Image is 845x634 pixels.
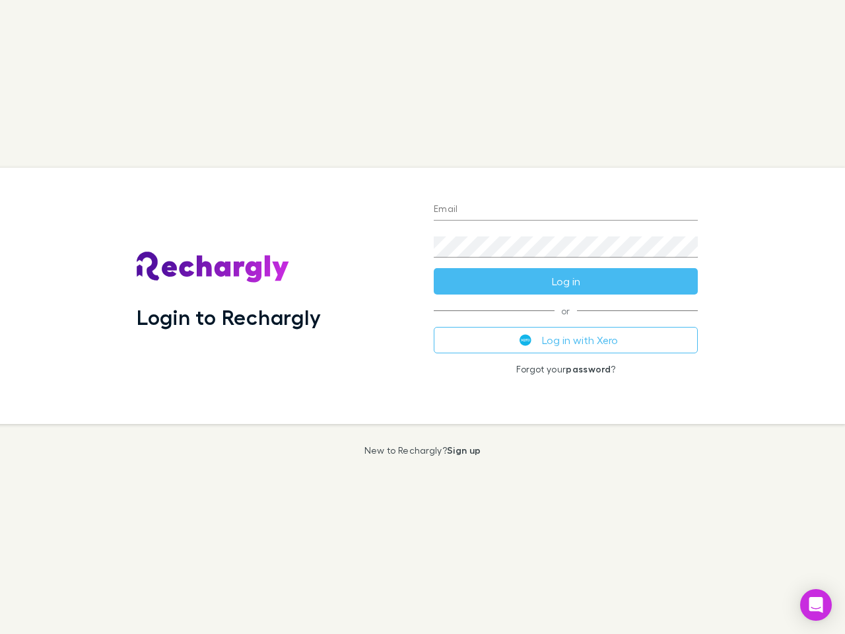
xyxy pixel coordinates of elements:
p: New to Rechargly? [364,445,481,456]
h1: Login to Rechargly [137,304,321,330]
img: Rechargly's Logo [137,252,290,283]
button: Log in with Xero [434,327,698,353]
p: Forgot your ? [434,364,698,374]
div: Open Intercom Messenger [800,589,832,621]
button: Log in [434,268,698,295]
span: or [434,310,698,311]
a: Sign up [447,444,481,456]
img: Xero's logo [520,334,531,346]
a: password [566,363,611,374]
